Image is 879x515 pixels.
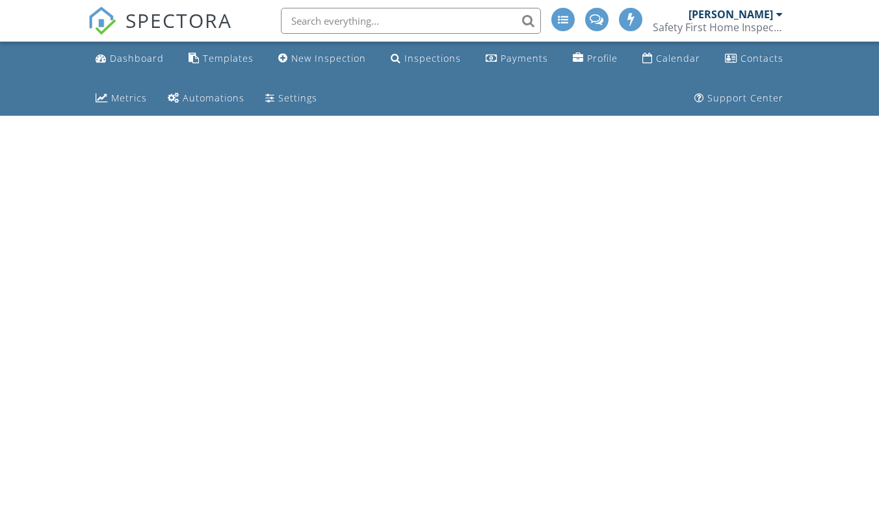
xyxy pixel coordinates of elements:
div: Metrics [111,92,147,104]
a: Settings [260,86,322,111]
a: Calendar [637,47,705,71]
a: Support Center [689,86,789,111]
a: Metrics [90,86,152,111]
a: New Inspection [273,47,371,71]
img: The Best Home Inspection Software - Spectora [88,7,116,35]
div: Calendar [656,52,700,64]
div: Payments [501,52,548,64]
div: Dashboard [110,52,164,64]
div: Automations [183,92,244,104]
a: Contacts [720,47,789,71]
input: Search everything... [281,8,541,34]
div: [PERSON_NAME] [689,8,773,21]
div: Safety First Home Inspections Inc [653,21,783,34]
div: Settings [278,92,317,104]
div: Contacts [741,52,783,64]
div: Templates [203,52,254,64]
a: SPECTORA [88,18,232,45]
div: New Inspection [291,52,366,64]
span: SPECTORA [125,7,232,34]
a: Company Profile [568,47,623,71]
div: Profile [587,52,618,64]
a: Payments [480,47,553,71]
div: Inspections [404,52,461,64]
a: Dashboard [90,47,169,71]
div: Support Center [707,92,783,104]
a: Inspections [386,47,466,71]
a: Templates [183,47,259,71]
a: Automations (Advanced) [163,86,250,111]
